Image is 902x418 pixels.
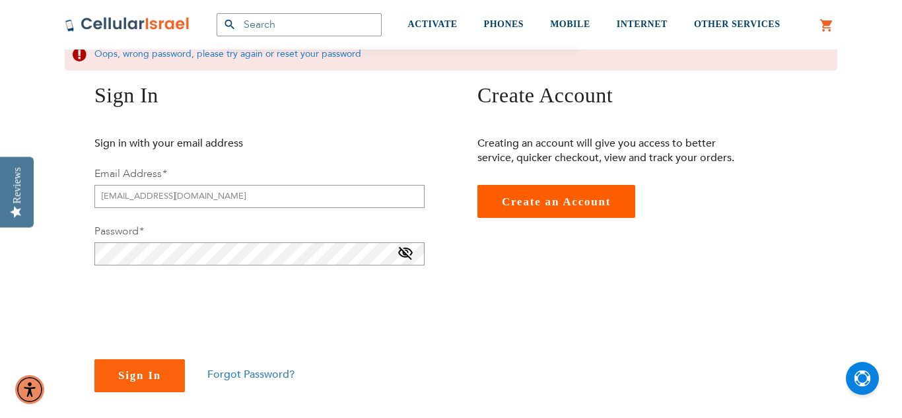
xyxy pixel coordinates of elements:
[217,13,382,36] input: Search
[502,195,611,208] span: Create an Account
[477,83,613,107] span: Create Account
[94,166,166,181] label: Email Address
[477,185,635,218] a: Create an Account
[694,19,781,29] span: OTHER SERVICES
[207,367,295,382] a: Forgot Password?
[94,83,158,107] span: Sign In
[94,185,425,208] input: Email
[94,224,143,238] label: Password
[550,19,590,29] span: MOBILE
[94,136,362,151] p: Sign in with your email address
[484,19,524,29] span: PHONES
[65,38,837,71] div: Oops, wrong password, please try again or reset your password
[477,136,745,165] p: Creating an account will give you access to better service, quicker checkout, view and track your...
[118,369,161,382] span: Sign In
[11,167,23,203] div: Reviews
[408,19,458,29] span: ACTIVATE
[15,375,44,404] div: Accessibility Menu
[94,359,185,392] button: Sign In
[94,281,295,333] iframe: reCAPTCHA
[617,19,668,29] span: INTERNET
[65,17,190,32] img: Cellular Israel Logo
